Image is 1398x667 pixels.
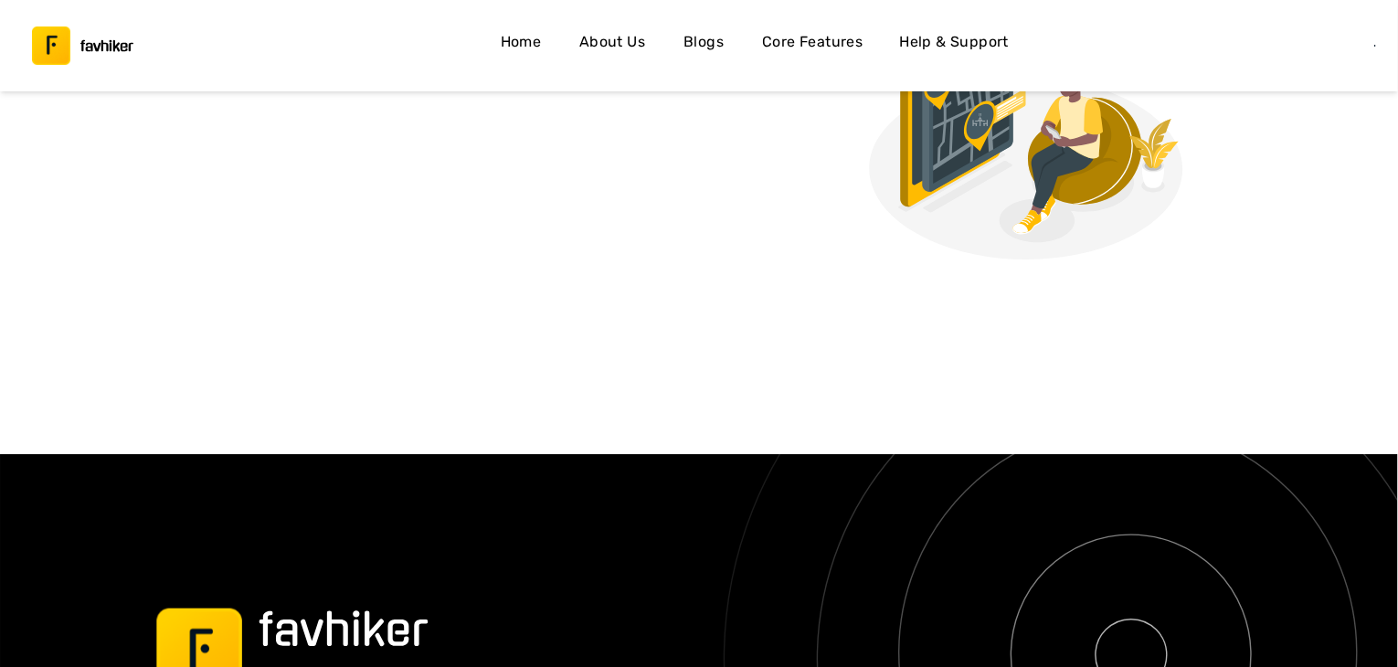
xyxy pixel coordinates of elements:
h4: Core Features [762,30,863,54]
h4: Blogs [683,30,724,54]
button: Help & Support [892,25,1016,67]
h4: Help & Support [899,30,1009,54]
a: About Us [572,25,652,67]
a: Core Features [755,25,870,67]
a: Home [492,25,550,67]
h3: favhiker [80,39,133,53]
a: Blogs [674,25,733,67]
h4: Home [501,30,542,54]
h4: About Us [579,30,645,54]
